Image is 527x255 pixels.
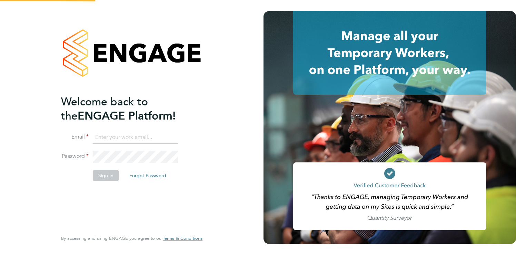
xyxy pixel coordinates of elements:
[61,95,196,123] h2: ENGAGE Platform!
[61,133,89,141] label: Email
[124,170,172,181] button: Forgot Password
[93,170,119,181] button: Sign In
[61,95,148,123] span: Welcome back to the
[61,235,202,241] span: By accessing and using ENGAGE you agree to our
[61,153,89,160] label: Password
[93,131,178,144] input: Enter your work email...
[163,236,202,241] a: Terms & Conditions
